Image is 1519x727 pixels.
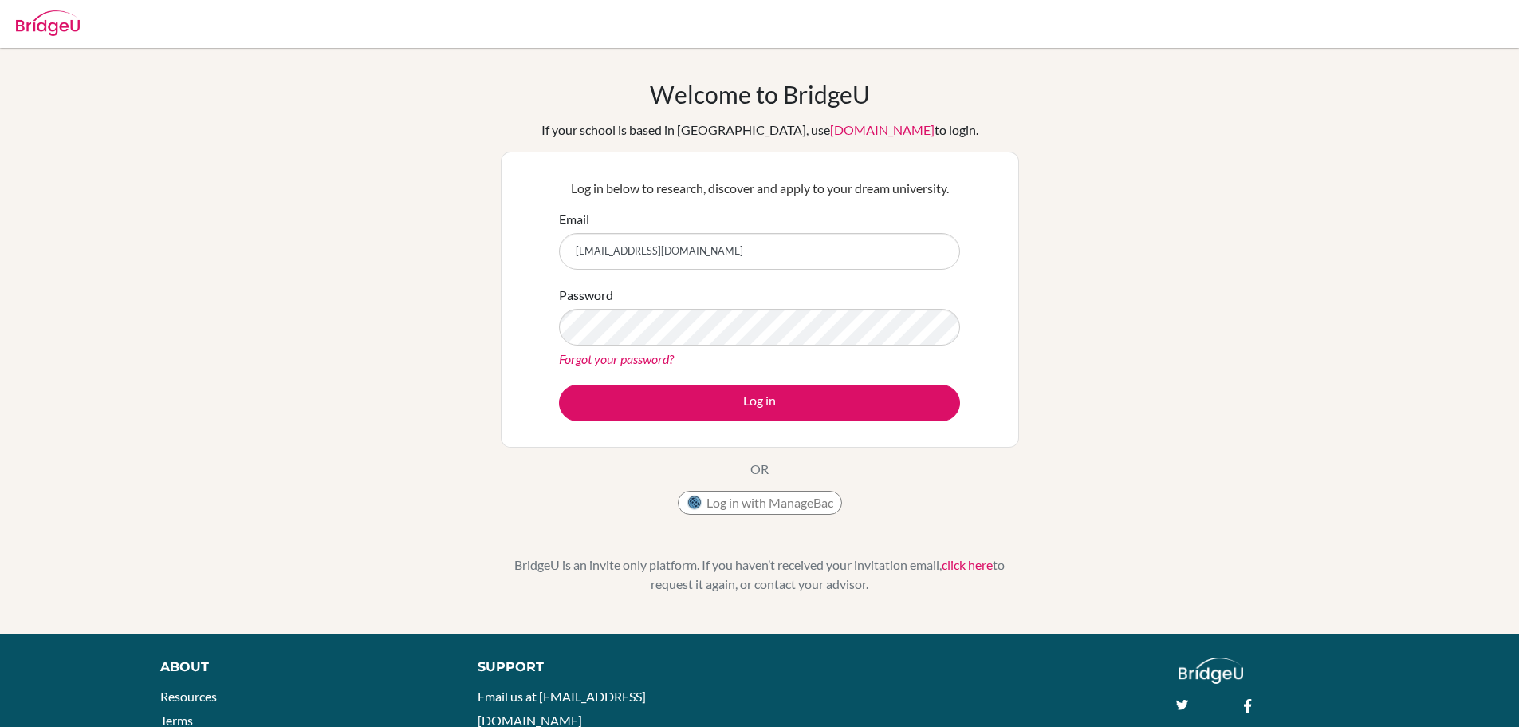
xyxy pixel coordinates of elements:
[541,121,978,140] div: If your school is based in [GEOGRAPHIC_DATA], use to login.
[1179,658,1243,684] img: logo_white@2x-f4f0deed5e89b7ecb1c2cc34c3e3d731f90f0f143d5ea2071677605dd97b5244.png
[559,351,674,366] a: Forgot your password?
[559,385,960,421] button: Log in
[16,10,80,36] img: Bridge-U
[559,286,613,305] label: Password
[650,80,870,109] h1: Welcome to BridgeU
[750,460,769,479] p: OR
[160,658,442,677] div: About
[830,122,935,137] a: [DOMAIN_NAME]
[559,210,589,229] label: Email
[160,689,217,704] a: Resources
[559,179,960,198] p: Log in below to research, discover and apply to your dream university.
[942,557,993,572] a: click here
[678,491,842,515] button: Log in with ManageBac
[478,658,741,677] div: Support
[501,555,1019,594] p: BridgeU is an invite only platform. If you haven’t received your invitation email, to request it ...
